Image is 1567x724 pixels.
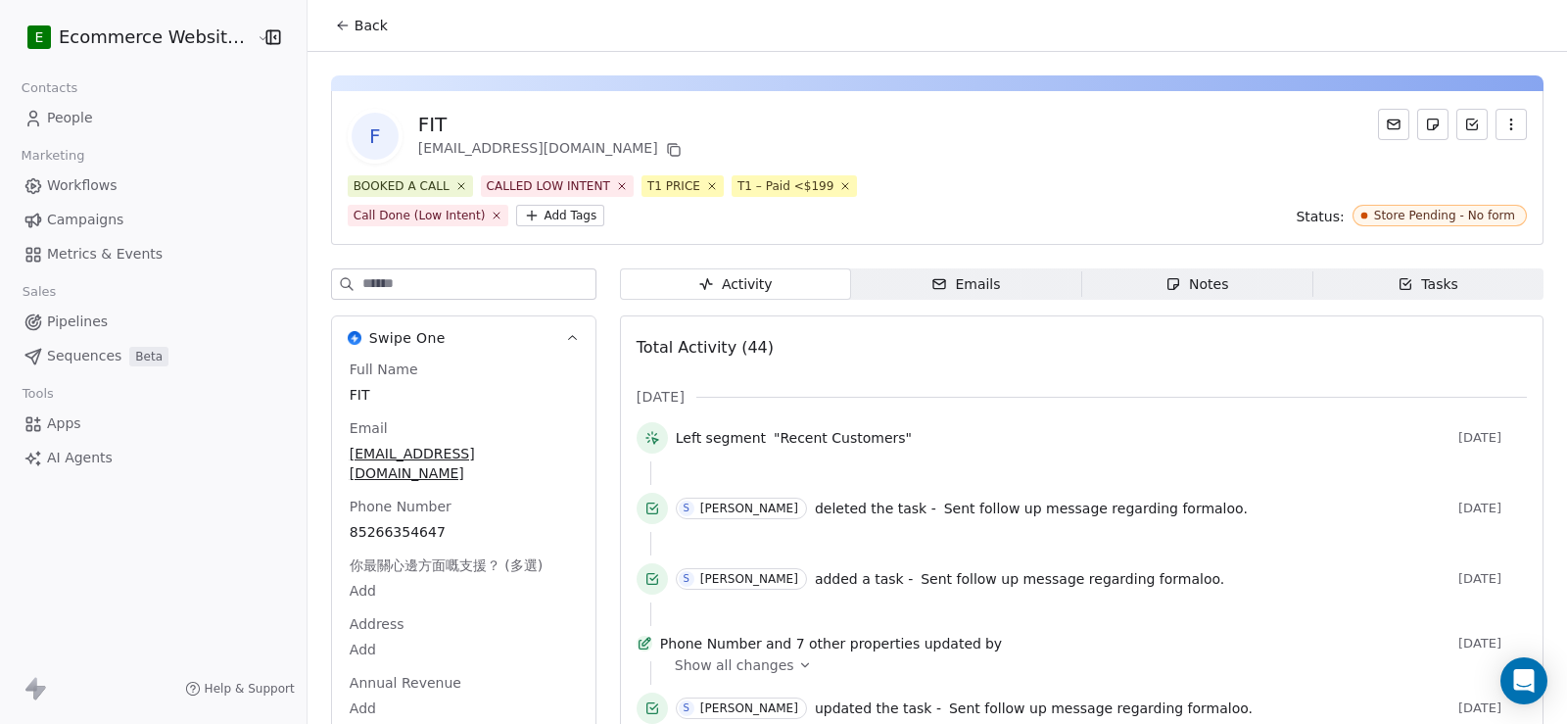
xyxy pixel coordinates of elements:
a: Sent follow up message regarding formaloo. [944,497,1248,520]
div: BOOKED A CALL [354,177,450,195]
div: T1 PRICE [647,177,700,195]
span: Sent follow up message regarding formaloo. [944,501,1248,516]
span: Workflows [47,175,118,196]
span: Status: [1296,207,1344,226]
span: [DATE] [1458,636,1527,652]
span: Total Activity (44) [637,338,774,357]
div: Call Done (Low Intent) [354,207,486,224]
a: SequencesBeta [16,340,291,372]
span: updated the task - [815,699,941,718]
div: [EMAIL_ADDRESS][DOMAIN_NAME] [418,138,686,162]
span: 85266354647 [350,522,578,542]
span: added a task - [815,569,913,589]
div: S [684,700,689,716]
a: People [16,102,291,134]
span: Address [346,614,408,634]
div: CALLED LOW INTENT [487,177,610,195]
button: Swipe OneSwipe One [332,316,595,360]
div: [PERSON_NAME] [700,701,798,715]
a: Help & Support [185,681,295,697]
a: AI Agents [16,442,291,474]
span: Ecommerce Website Builder [59,24,252,50]
span: [DATE] [637,387,685,407]
span: Sent follow up message regarding formaloo. [949,700,1253,716]
span: AI Agents [47,448,113,468]
span: deleted the task - [815,499,936,518]
span: Metrics & Events [47,244,163,265]
span: Add [350,640,578,659]
div: Open Intercom Messenger [1500,657,1547,704]
a: Campaigns [16,204,291,236]
button: Add Tags [516,205,604,226]
a: Pipelines [16,306,291,338]
span: Full Name [346,360,422,379]
div: Notes [1165,274,1228,295]
div: S [684,571,689,587]
div: T1 – Paid <$199 [737,177,833,195]
span: Swipe One [369,328,446,348]
div: Tasks [1398,274,1458,295]
a: Show all changes [675,655,1513,675]
span: [DATE] [1458,430,1527,446]
span: [DATE] [1458,700,1527,716]
span: F [352,113,399,160]
img: Swipe One [348,331,361,345]
a: Sent follow up message regarding formaloo. [949,697,1253,720]
a: Metrics & Events [16,238,291,270]
span: Show all changes [675,655,794,675]
button: EEcommerce Website Builder [24,21,243,54]
span: Sequences [47,346,121,366]
span: Sent follow up message regarding formaloo. [921,571,1224,587]
span: [DATE] [1458,571,1527,587]
span: E [35,27,44,47]
div: S [684,501,689,516]
div: Emails [931,274,1000,295]
div: FIT [418,111,686,138]
span: Pipelines [47,312,108,332]
span: "Recent Customers" [774,428,912,448]
span: [EMAIL_ADDRESS][DOMAIN_NAME] [350,444,578,483]
span: Phone Number [346,497,455,516]
span: Marketing [13,141,93,170]
span: Add [350,581,578,601]
span: Apps [47,413,81,434]
span: FIT [350,385,578,405]
span: and 7 other properties updated [766,634,981,653]
button: Back [323,8,400,43]
span: [DATE] [1458,501,1527,516]
a: Workflows [16,169,291,202]
span: Add [350,699,578,718]
span: Annual Revenue [346,673,465,693]
span: Campaigns [47,210,123,230]
span: 你最關心邊方面嘅支援？ (多選) [346,555,546,575]
div: [PERSON_NAME] [700,572,798,586]
span: Email [346,418,392,438]
a: Apps [16,408,291,440]
div: [PERSON_NAME] [700,502,798,515]
a: Sent follow up message regarding formaloo. [921,567,1224,591]
span: Back [355,16,388,35]
span: Help & Support [205,681,295,697]
span: Beta [129,347,168,366]
span: Sales [14,277,65,307]
span: by [985,634,1002,653]
span: People [47,108,93,128]
span: Contacts [13,73,86,103]
span: Left segment [676,428,766,448]
div: Store Pending - No form [1374,209,1515,222]
span: Tools [14,379,62,409]
span: Phone Number [660,634,762,653]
